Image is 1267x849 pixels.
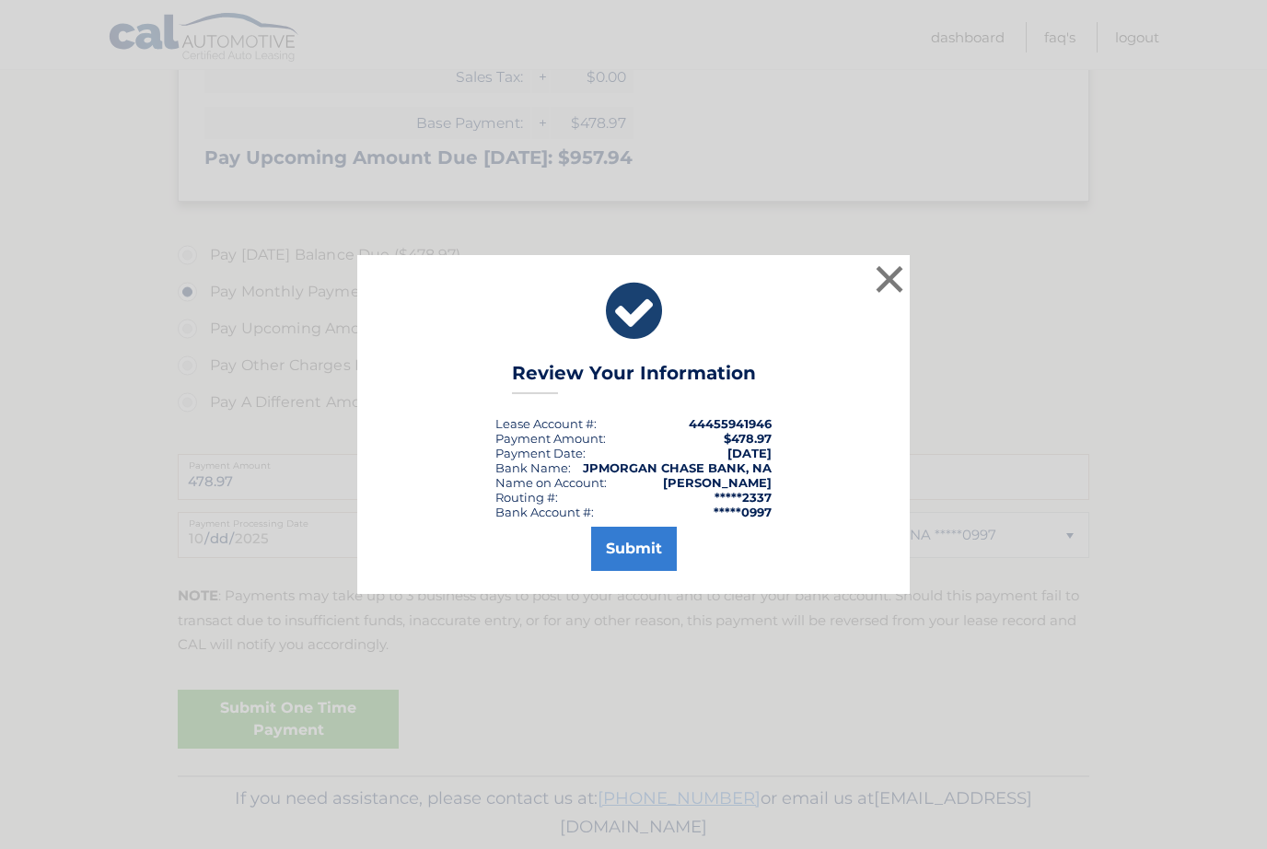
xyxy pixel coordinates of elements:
h3: Review Your Information [512,362,756,394]
span: $478.97 [724,431,772,446]
div: : [495,446,586,460]
button: Submit [591,527,677,571]
div: Bank Account #: [495,505,594,519]
strong: JPMORGAN CHASE BANK, NA [583,460,772,475]
strong: 44455941946 [689,416,772,431]
button: × [871,261,908,297]
div: Routing #: [495,490,558,505]
div: Bank Name: [495,460,571,475]
strong: [PERSON_NAME] [663,475,772,490]
div: Payment Amount: [495,431,606,446]
div: Name on Account: [495,475,607,490]
div: Lease Account #: [495,416,597,431]
span: [DATE] [727,446,772,460]
span: Payment Date [495,446,583,460]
